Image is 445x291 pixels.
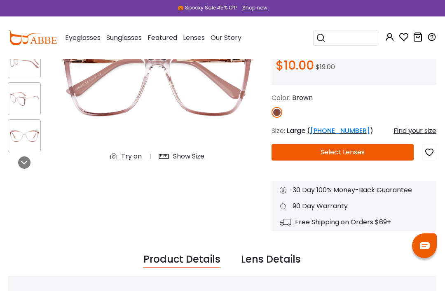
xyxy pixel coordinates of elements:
span: Featured [148,33,177,42]
span: Lenses [183,33,205,42]
a: [PHONE_NUMBER] [310,126,370,135]
img: chat [420,242,430,249]
span: Large ( ) [287,126,373,135]
span: Eyeglasses [65,33,101,42]
span: Brown [292,93,313,102]
span: $19.00 [316,62,335,72]
span: Sunglasses [106,33,142,42]
div: Product Details [143,252,220,268]
a: Shop now [238,4,267,11]
div: Find your size [393,126,436,136]
div: 30 Day 100% Money-Back Guarantee [280,185,428,195]
img: Sluggard Brown TR Eyeglasses , SpringHinges , UniversalBridgeFit Frames from ABBE Glasses [8,128,40,144]
img: abbeglasses.com [8,30,57,45]
span: Our Story [211,33,241,42]
span: Color: [272,93,290,102]
div: Try on [121,151,142,161]
div: Free Shipping on Orders $69+ [280,217,428,227]
span: Size: [272,126,285,135]
span: $10.00 [276,56,314,74]
div: Show Size [173,151,204,161]
img: Sluggard Brown TR Eyeglasses , SpringHinges , UniversalBridgeFit Frames from ABBE Glasses [8,91,40,107]
div: Shop now [242,4,267,12]
button: Select Lenses [272,144,414,161]
div: 🎃 Spooky Sale 45% Off! [178,4,237,12]
img: Sluggard Brown TR Eyeglasses , SpringHinges , UniversalBridgeFit Frames from ABBE Glasses [8,54,40,70]
div: Lens Details [241,252,301,268]
div: 90 Day Warranty [280,201,428,211]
